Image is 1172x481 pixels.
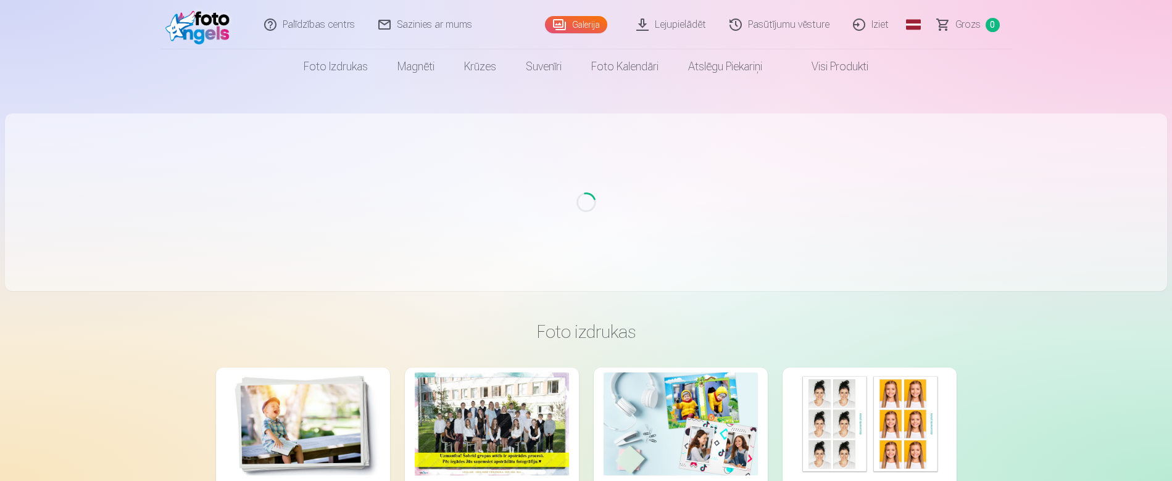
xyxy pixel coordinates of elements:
[226,321,947,343] h3: Foto izdrukas
[449,49,511,84] a: Krūzes
[777,49,883,84] a: Visi produkti
[289,49,383,84] a: Foto izdrukas
[955,17,981,32] span: Grozs
[604,372,758,475] img: Foto kolāža no divām fotogrāfijām
[383,49,449,84] a: Magnēti
[165,5,236,44] img: /fa1
[673,49,777,84] a: Atslēgu piekariņi
[511,49,576,84] a: Suvenīri
[545,16,607,33] a: Galerija
[986,18,1000,32] span: 0
[576,49,673,84] a: Foto kalendāri
[792,372,947,475] img: Foto izdrukas dokumentiem
[226,372,380,475] img: Augstas kvalitātes fotoattēlu izdrukas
